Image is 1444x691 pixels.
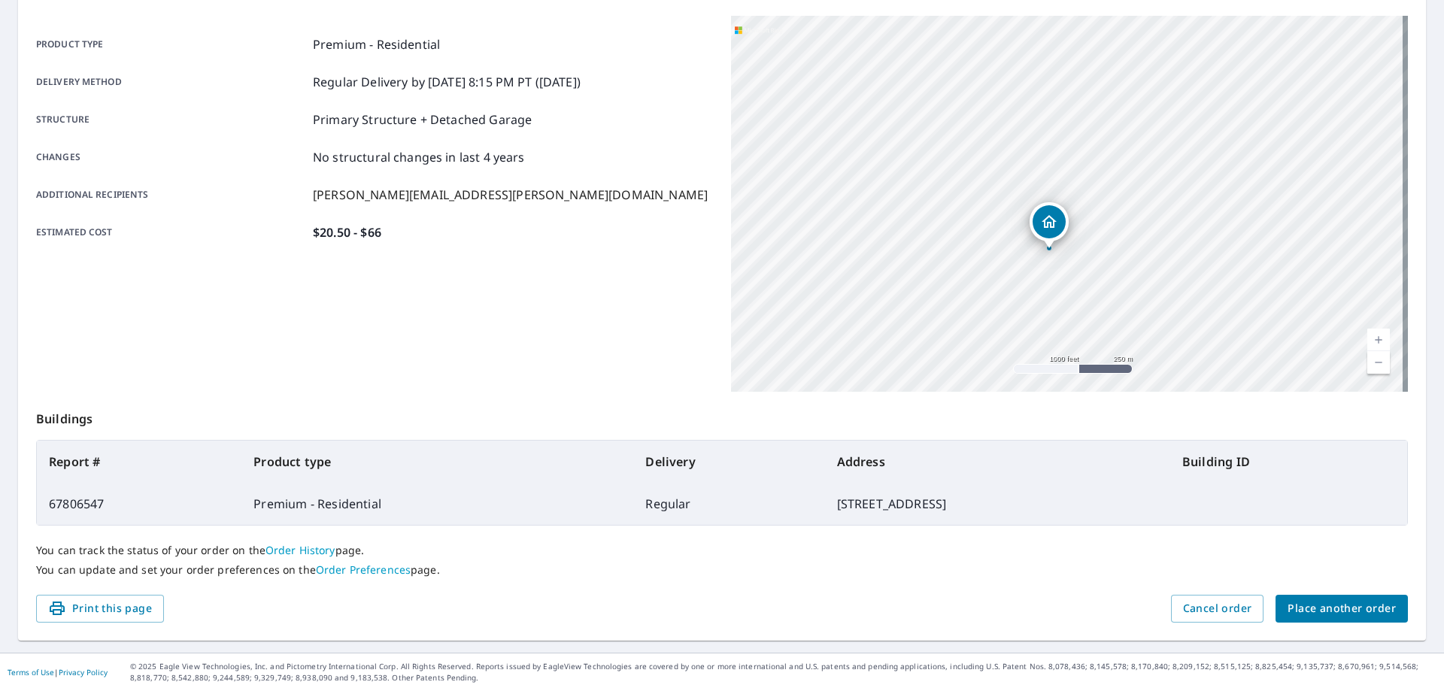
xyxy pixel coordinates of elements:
[265,543,335,557] a: Order History
[36,111,307,129] p: Structure
[1288,599,1396,618] span: Place another order
[36,544,1408,557] p: You can track the status of your order on the page.
[130,661,1436,683] p: © 2025 Eagle View Technologies, Inc. and Pictometry International Corp. All Rights Reserved. Repo...
[1183,599,1252,618] span: Cancel order
[36,73,307,91] p: Delivery method
[36,186,307,204] p: Additional recipients
[36,148,307,166] p: Changes
[1276,595,1408,623] button: Place another order
[1170,441,1407,483] th: Building ID
[8,668,108,677] p: |
[37,483,241,525] td: 67806547
[1367,329,1390,351] a: Current Level 15, Zoom In
[825,483,1170,525] td: [STREET_ADDRESS]
[37,441,241,483] th: Report #
[633,483,824,525] td: Regular
[313,148,525,166] p: No structural changes in last 4 years
[36,392,1408,440] p: Buildings
[825,441,1170,483] th: Address
[316,562,411,577] a: Order Preferences
[8,667,54,677] a: Terms of Use
[48,599,152,618] span: Print this page
[313,111,532,129] p: Primary Structure + Detached Garage
[313,186,708,204] p: [PERSON_NAME][EMAIL_ADDRESS][PERSON_NAME][DOMAIN_NAME]
[59,667,108,677] a: Privacy Policy
[241,441,633,483] th: Product type
[36,595,164,623] button: Print this page
[1367,351,1390,374] a: Current Level 15, Zoom Out
[633,441,824,483] th: Delivery
[313,223,381,241] p: $20.50 - $66
[313,35,440,53] p: Premium - Residential
[241,483,633,525] td: Premium - Residential
[1030,202,1069,249] div: Dropped pin, building 1, Residential property, 5105 68th St Urbandale, IA 50322
[36,35,307,53] p: Product type
[36,223,307,241] p: Estimated cost
[313,73,581,91] p: Regular Delivery by [DATE] 8:15 PM PT ([DATE])
[1171,595,1264,623] button: Cancel order
[36,563,1408,577] p: You can update and set your order preferences on the page.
